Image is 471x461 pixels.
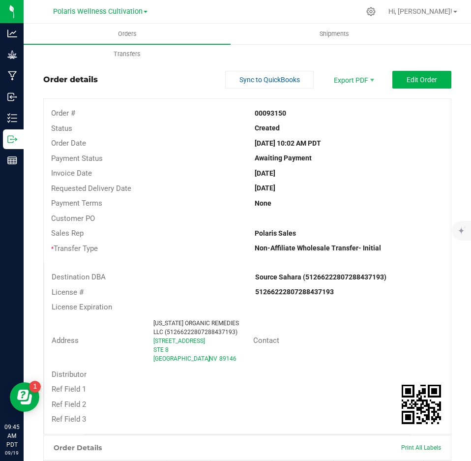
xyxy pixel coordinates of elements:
iframe: Resource center [10,382,39,412]
div: Manage settings [365,7,377,16]
span: Edit Order [407,76,437,84]
inline-svg: Inbound [7,92,17,102]
p: 09/19 [4,449,19,457]
span: License Expiration [52,303,112,311]
inline-svg: Inventory [7,113,17,123]
strong: 51266222807288437193 [255,288,334,296]
span: Requested Delivery Date [51,184,131,193]
span: Transfer Type [51,244,98,253]
span: Sales Rep [51,229,84,238]
span: STE 8 [153,346,169,353]
span: Address [52,336,79,345]
inline-svg: Analytics [7,29,17,38]
span: Status [51,124,72,133]
qrcode: 00093150 [402,385,441,424]
span: [US_STATE] ORGANIC REMEDIES LLC (51266222807288437193) [153,320,239,336]
button: Edit Order [392,71,451,89]
span: [STREET_ADDRESS] [153,338,205,344]
span: Distributor [52,370,87,379]
span: Orders [105,30,150,38]
strong: None [255,199,271,207]
span: Invoice Date [51,169,92,178]
button: Sync to QuickBooks [225,71,314,89]
span: Payment Terms [51,199,102,208]
strong: 00093150 [255,109,286,117]
span: Sync to QuickBooks [239,76,300,84]
strong: Polaris Sales [255,229,296,237]
span: License # [52,288,84,297]
strong: [DATE] [255,169,275,177]
span: Customer PO [51,214,95,223]
strong: Source Sahara (51266222807288437193) [255,273,386,281]
span: Destination DBA [52,273,106,281]
a: Transfers [24,44,231,64]
span: Shipments [306,30,362,38]
span: Ref Field 2 [52,400,86,409]
span: [GEOGRAPHIC_DATA] [153,355,210,362]
strong: [DATE] 10:02 AM PDT [255,139,321,147]
span: NV [209,355,217,362]
div: Order details [43,74,98,86]
a: Orders [24,24,231,44]
a: Shipments [231,24,438,44]
strong: [DATE] [255,184,275,192]
p: 09:45 AM PDT [4,423,19,449]
span: Contact [253,336,279,345]
span: Order Date [51,139,86,148]
li: Export PDF [324,71,383,89]
inline-svg: Outbound [7,134,17,144]
iframe: Resource center unread badge [29,381,41,393]
inline-svg: Reports [7,155,17,165]
strong: Non-Affiliate Wholesale Transfer- Initial [255,244,381,252]
span: Print All Labels [401,444,441,451]
span: Ref Field 3 [52,415,86,424]
span: , [208,355,209,362]
span: Order # [51,109,75,118]
strong: Created [255,124,280,132]
h1: Order Details [54,444,102,452]
strong: Awaiting Payment [255,154,312,162]
inline-svg: Manufacturing [7,71,17,81]
span: Polaris Wellness Cultivation [53,7,143,16]
span: Payment Status [51,154,103,163]
inline-svg: Grow [7,50,17,60]
span: Transfers [100,50,154,59]
span: Ref Field 1 [52,385,86,394]
span: 89146 [219,355,236,362]
img: Scan me! [402,385,441,424]
span: Hi, [PERSON_NAME]! [388,7,452,15]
